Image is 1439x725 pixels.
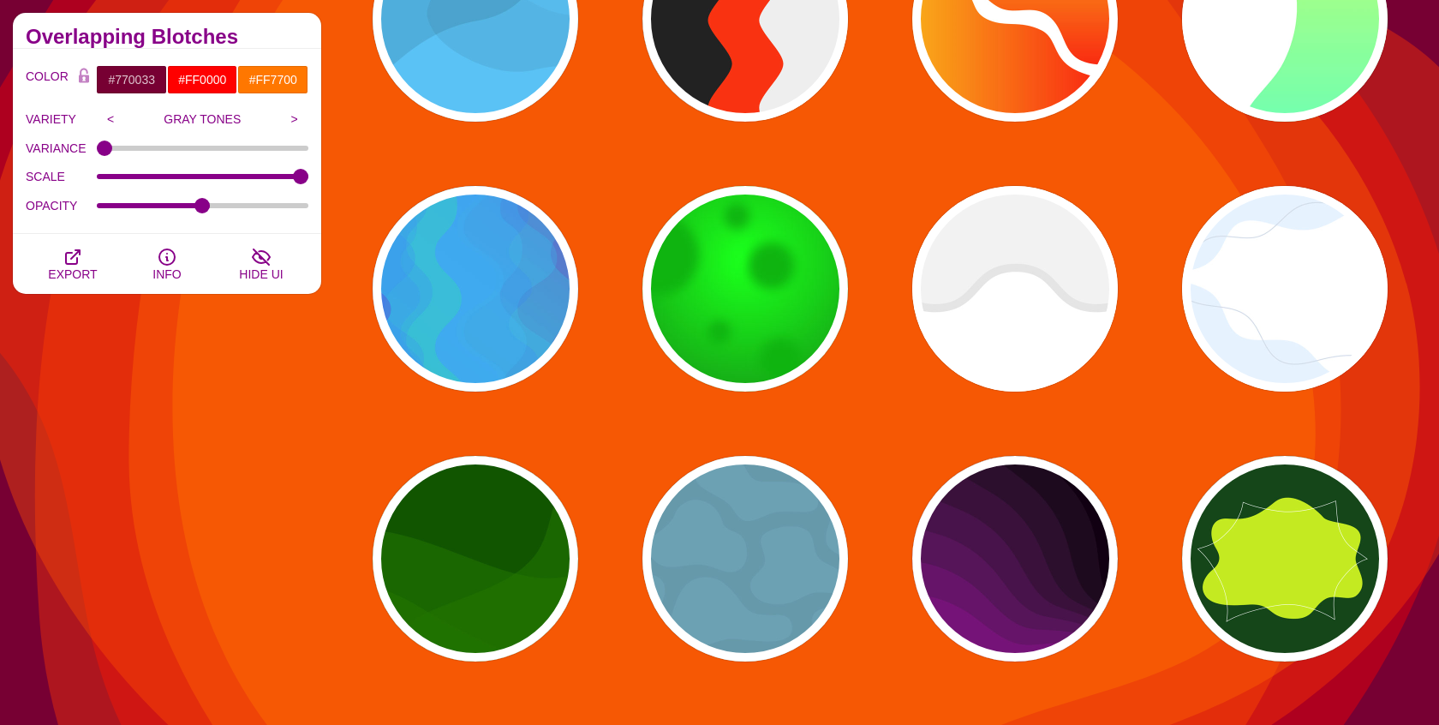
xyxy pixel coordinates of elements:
input: > [280,106,308,132]
label: OPACITY [26,195,97,217]
input: GRAY TONES [125,106,281,132]
input: < [97,106,125,132]
button: INFO [120,234,214,294]
span: EXPORT [48,267,97,281]
button: a spread of purple waves getting increasingly darker [912,456,1118,662]
button: EXPORT [26,234,120,294]
button: blurry green goo effect [642,186,848,392]
button: soft-wavy-container-design [1182,186,1388,392]
span: HIDE UI [239,267,283,281]
button: an abstract blob that looks like a tennis ball [1182,456,1388,662]
label: COLOR [26,65,71,94]
label: VARIETY [26,108,97,130]
span: INFO [152,267,181,281]
button: HIDE UI [214,234,308,294]
label: SCALE [26,165,97,188]
button: vertical blue waves [373,186,578,392]
button: light gray curly waves divider [912,186,1118,392]
button: green overlapping wave design [373,456,578,662]
button: cobble stone shaped blobs as a background [642,456,848,662]
h2: Overlapping Blotches [26,30,308,44]
label: VARIANCE [26,137,97,159]
button: Color Lock [71,65,97,89]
